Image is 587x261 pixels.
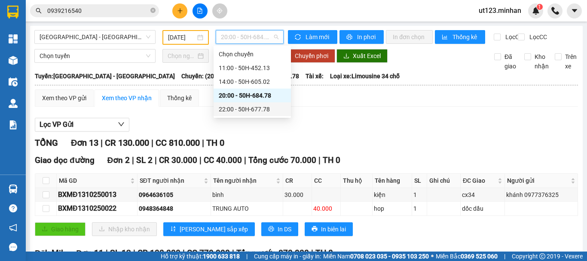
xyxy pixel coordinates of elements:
[9,120,18,129] img: solution-icon
[193,3,208,18] button: file-add
[187,248,230,258] span: CC 770.000
[413,190,426,200] div: 1
[374,204,410,213] div: hop
[311,248,313,258] span: |
[163,222,255,236] button: sort-ascending[PERSON_NAME] sắp xếp
[236,248,309,258] span: Tổng cước 870.000
[463,176,496,185] span: ĐC Giao
[170,226,176,233] span: sort-ascending
[295,34,302,41] span: sync
[435,30,485,44] button: bar-chartThống kê
[452,32,478,42] span: Thống kê
[221,31,278,43] span: 20:00 - 50H-684.78
[151,138,153,148] span: |
[9,243,17,251] span: message
[278,224,291,234] span: In DS
[155,155,157,165] span: |
[197,8,203,14] span: file-add
[212,204,281,213] div: TRUNG AUTO
[35,138,58,148] span: TỔNG
[283,174,312,188] th: CR
[232,248,234,258] span: |
[161,252,240,261] span: Hỗ trợ kỹ thuật:
[472,5,528,16] span: ut123.minhan
[107,155,130,165] span: Đơn 2
[58,203,136,214] div: BXMĐ1310250022
[507,176,569,185] span: Người gửi
[526,32,548,42] span: Lọc CC
[206,138,224,148] span: TH 0
[244,155,246,165] span: |
[288,30,337,44] button: syncLàm mới
[374,190,410,200] div: kiện
[180,224,248,234] span: [PERSON_NAME] sắp xếp
[139,190,209,200] div: 0964636105
[537,4,543,10] sup: 1
[76,248,104,258] span: Đơn 11
[306,32,330,42] span: Làm mới
[323,252,429,261] span: Miền Nam
[336,49,388,63] button: downloadXuất Excel
[7,6,18,18] img: logo-vxr
[42,93,86,103] div: Xem theo VP gửi
[35,73,175,80] b: Tuyến: [GEOGRAPHIC_DATA] - [GEOGRAPHIC_DATA]
[373,174,412,188] th: Tên hàng
[261,222,298,236] button: printerIn DS
[138,248,180,258] span: CR 100.000
[136,155,153,165] span: SL 2
[350,253,429,260] strong: 0708 023 035 - 0935 103 250
[531,52,552,71] span: Kho nhận
[35,222,86,236] button: uploadGiao hàng
[202,138,204,148] span: |
[318,155,321,165] span: |
[353,51,381,61] span: Xuất Excel
[132,155,134,165] span: |
[9,99,18,108] img: warehouse-icon
[219,63,286,73] div: 11:00 - 50H-452.13
[138,188,211,202] td: 0964636105
[501,52,520,71] span: Đã giao
[9,56,18,65] img: warehouse-icon
[9,184,18,193] img: warehouse-icon
[248,155,316,165] span: Tổng cước 70.000
[413,204,426,213] div: 1
[214,47,291,61] div: Chọn chuyến
[431,255,434,258] span: ⚪️
[305,222,353,236] button: printerIn biên lai
[159,155,197,165] span: CR 30.000
[357,32,377,42] span: In phơi
[532,7,540,15] img: icon-new-feature
[539,253,545,259] span: copyright
[211,188,283,202] td: bình
[172,3,187,18] button: plus
[102,93,152,103] div: Xem theo VP nhận
[139,204,209,213] div: 0948364848
[9,224,17,232] span: notification
[462,190,503,200] div: cx34
[315,248,333,258] span: TH 0
[138,202,211,215] td: 0948364848
[204,155,242,165] span: CC 40.000
[40,31,150,43] span: Sài Gòn - Đắk Nông
[40,49,150,62] span: Chọn tuyến
[346,34,354,41] span: printer
[268,226,274,233] span: printer
[341,174,373,188] th: Thu hộ
[212,3,227,18] button: aim
[461,253,498,260] strong: 0369 525 060
[306,71,324,81] span: Tài xế:
[177,8,183,14] span: plus
[330,71,400,81] span: Loại xe: Limousine 34 chỗ
[106,248,108,258] span: |
[504,252,505,261] span: |
[92,222,157,236] button: downloadNhập kho nhận
[312,174,341,188] th: CC
[343,53,349,60] span: download
[323,155,340,165] span: TH 0
[288,49,335,63] button: Chuyển phơi
[321,224,346,234] span: In biên lai
[47,6,149,15] input: Tìm tên, số ĐT hoặc mã đơn
[36,8,42,14] span: search
[9,34,18,43] img: dashboard-icon
[567,3,582,18] button: caret-down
